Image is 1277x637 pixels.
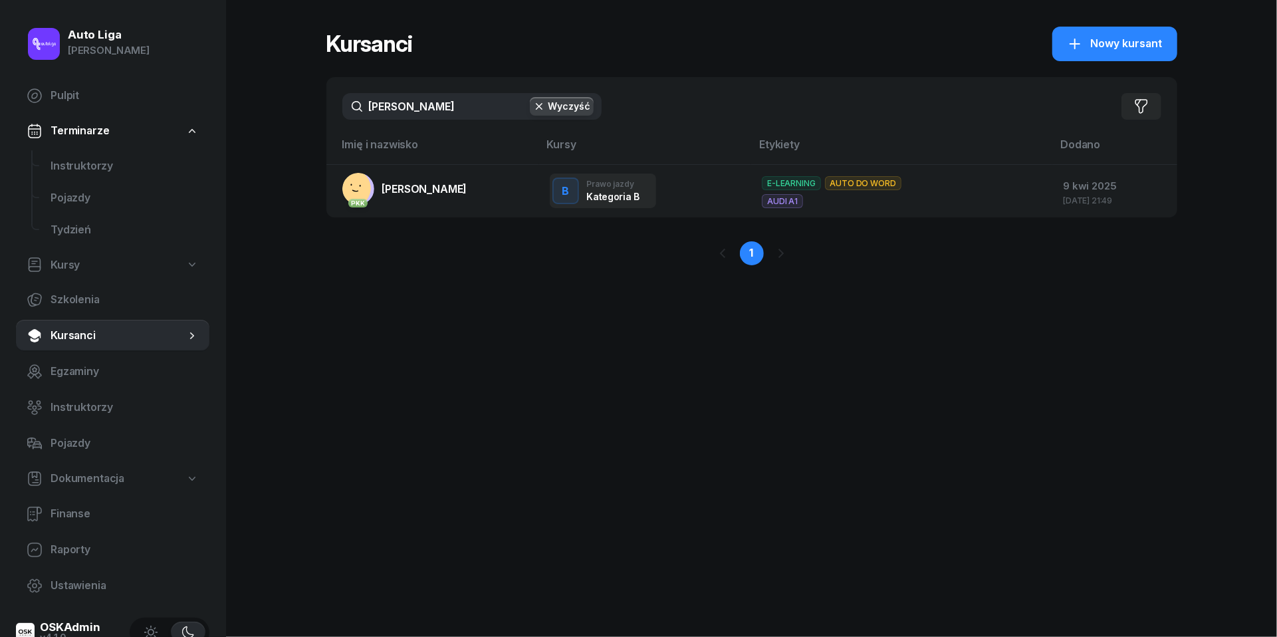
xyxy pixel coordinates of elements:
th: Kursy [539,136,752,164]
a: Kursy [16,250,209,281]
a: Raporty [16,534,209,566]
span: Raporty [51,541,199,559]
span: Instruktorzy [51,399,199,416]
span: Nowy kursant [1091,35,1163,53]
button: Wyczyść [530,97,594,116]
span: Pojazdy [51,190,199,207]
div: [DATE] 21:49 [1063,196,1166,205]
span: [PERSON_NAME] [382,182,467,195]
div: [PERSON_NAME] [68,42,150,59]
a: Pulpit [16,80,209,112]
span: AUDI A1 [762,194,803,208]
a: Dokumentacja [16,463,209,494]
span: AUTO DO WORD [825,176,901,190]
a: Pojazdy [40,182,209,214]
div: B [556,180,574,203]
a: Instruktorzy [40,150,209,182]
span: Tydzień [51,221,199,239]
div: Prawo jazdy [587,180,639,188]
a: PKK[PERSON_NAME] [342,173,467,205]
span: Ustawienia [51,577,199,594]
a: Ustawienia [16,570,209,602]
a: Egzaminy [16,356,209,388]
span: Finanse [51,505,199,523]
div: Auto Liga [68,29,150,41]
a: Terminarze [16,116,209,146]
span: Pojazdy [51,435,199,452]
div: Kategoria B [587,191,639,202]
a: Instruktorzy [16,392,209,424]
th: Etykiety [751,136,1052,164]
span: Kursy [51,257,80,274]
span: Terminarze [51,122,109,140]
button: B [552,178,579,204]
span: Instruktorzy [51,158,199,175]
div: PKK [348,199,368,207]
span: Pulpit [51,87,199,104]
span: Szkolenia [51,291,199,309]
a: Finanse [16,498,209,530]
span: Egzaminy [51,363,199,380]
th: Dodano [1052,136,1177,164]
a: Kursanci [16,320,209,352]
span: Kursanci [51,327,185,344]
h1: Kursanci [326,32,413,56]
a: Pojazdy [16,428,209,459]
a: 1 [740,241,764,265]
span: Dokumentacja [51,470,124,487]
a: Szkolenia [16,284,209,316]
div: OSKAdmin [40,622,100,633]
a: Tydzień [40,214,209,246]
div: 9 kwi 2025 [1063,178,1166,195]
input: Szukaj [342,93,602,120]
button: Nowy kursant [1052,27,1177,61]
th: Imię i nazwisko [326,136,539,164]
span: E-LEARNING [762,176,820,190]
